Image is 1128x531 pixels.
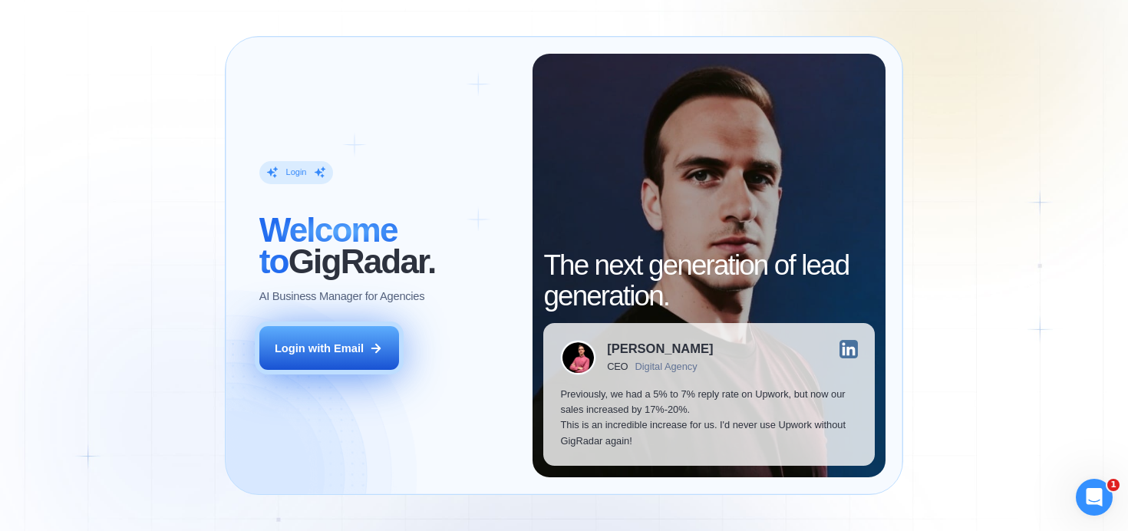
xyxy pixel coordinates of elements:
div: [PERSON_NAME] [607,343,713,356]
iframe: Intercom live chat [1076,479,1113,516]
div: Login with Email [275,341,364,356]
span: 1 [1107,479,1120,491]
p: Previously, we had a 5% to 7% reply rate on Upwork, but now our sales increased by 17%-20%. This ... [560,387,857,449]
div: CEO [607,361,628,373]
p: AI Business Manager for Agencies [259,289,425,304]
span: Welcome to [259,211,397,279]
h2: ‍ GigRadar. [259,215,516,277]
div: Digital Agency [635,361,698,373]
h2: The next generation of lead generation. [543,250,874,312]
div: Login [286,167,307,178]
button: Login with Email [259,326,399,370]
